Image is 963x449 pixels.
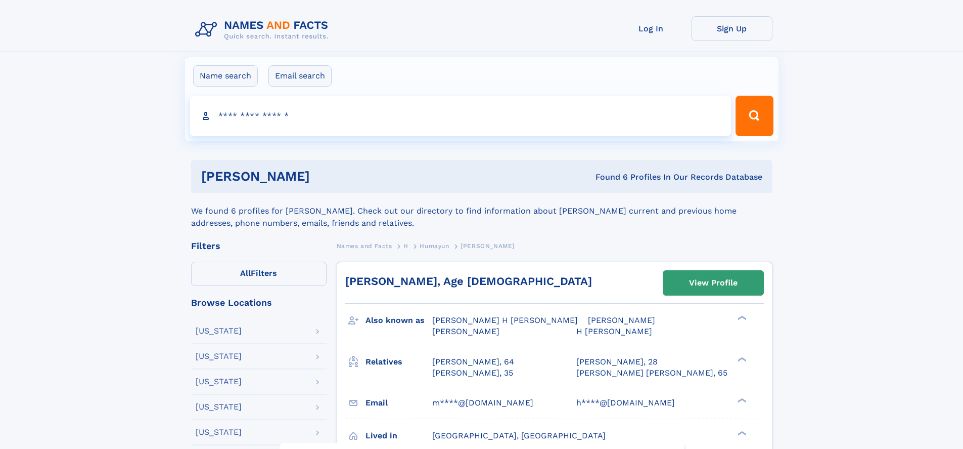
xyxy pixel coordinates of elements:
div: Browse Locations [191,298,327,307]
div: ❯ [735,397,747,403]
a: [PERSON_NAME], 35 [432,368,513,379]
input: search input [190,96,731,136]
a: Names and Facts [337,239,392,252]
a: Log In [611,16,692,41]
h3: Email [365,394,432,412]
span: [PERSON_NAME] [588,315,655,325]
div: Found 6 Profiles In Our Records Database [452,172,762,183]
a: [PERSON_NAME], 28 [576,356,658,368]
h3: Lived in [365,427,432,444]
div: [US_STATE] [196,378,242,386]
span: Humayun [420,242,449,250]
div: [US_STATE] [196,352,242,360]
label: Filters [191,262,327,286]
div: [US_STATE] [196,428,242,436]
span: [PERSON_NAME] H [PERSON_NAME] [432,315,578,325]
label: Email search [268,65,332,87]
span: [PERSON_NAME] [461,242,515,250]
div: ❯ [735,315,747,321]
h3: Also known as [365,312,432,329]
a: Sign Up [692,16,772,41]
div: ❯ [735,430,747,436]
span: [GEOGRAPHIC_DATA], [GEOGRAPHIC_DATA] [432,431,606,440]
span: H [403,242,408,250]
div: ❯ [735,356,747,362]
a: [PERSON_NAME], Age [DEMOGRAPHIC_DATA] [345,275,592,288]
a: H [403,239,408,252]
div: Filters [191,241,327,251]
button: Search Button [736,96,773,136]
span: H [PERSON_NAME] [576,326,652,336]
div: [US_STATE] [196,403,242,411]
h3: Relatives [365,353,432,371]
a: Humayun [420,239,449,252]
a: [PERSON_NAME] [PERSON_NAME], 65 [576,368,727,379]
div: We found 6 profiles for [PERSON_NAME]. Check out our directory to find information about [PERSON_... [191,193,772,229]
h1: [PERSON_NAME] [201,170,453,183]
a: View Profile [663,271,763,295]
span: [PERSON_NAME] [432,326,499,336]
a: [PERSON_NAME], 64 [432,356,514,368]
div: View Profile [689,271,738,295]
img: Logo Names and Facts [191,16,337,44]
label: Name search [193,65,258,87]
div: [US_STATE] [196,327,242,335]
span: All [240,268,251,278]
